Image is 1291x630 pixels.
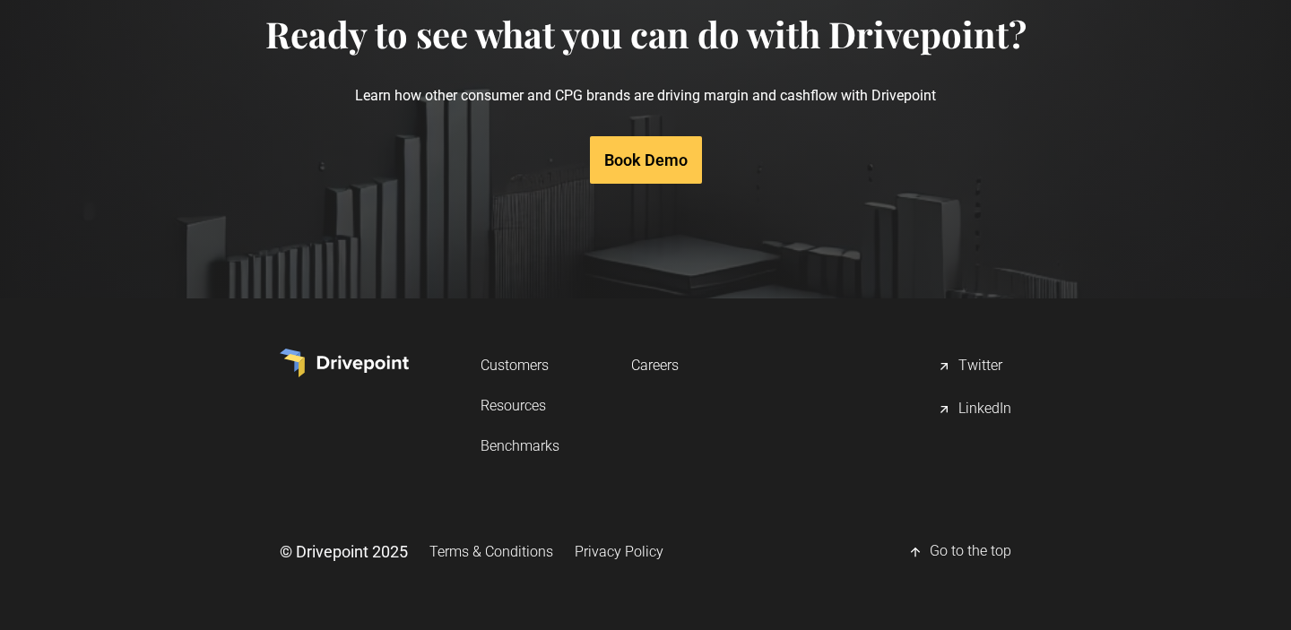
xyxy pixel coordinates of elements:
a: Book Demo [590,136,702,184]
a: Resources [481,389,559,422]
a: Privacy Policy [575,535,663,568]
a: LinkedIn [937,392,1011,427]
div: Twitter [958,356,1002,377]
div: LinkedIn [958,399,1011,420]
a: Careers [631,349,679,382]
a: Customers [481,349,559,382]
a: Benchmarks [481,429,559,462]
div: Go to the top [930,541,1011,563]
a: Twitter [937,349,1011,384]
h4: Ready to see what you can do with Drivepoint? [265,13,1027,56]
div: © Drivepoint 2025 [280,540,408,563]
p: Learn how other consumer and CPG brands are driving margin and cashflow with Drivepoint [265,56,1027,135]
a: Terms & Conditions [429,535,553,568]
a: Go to the top [908,534,1011,570]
